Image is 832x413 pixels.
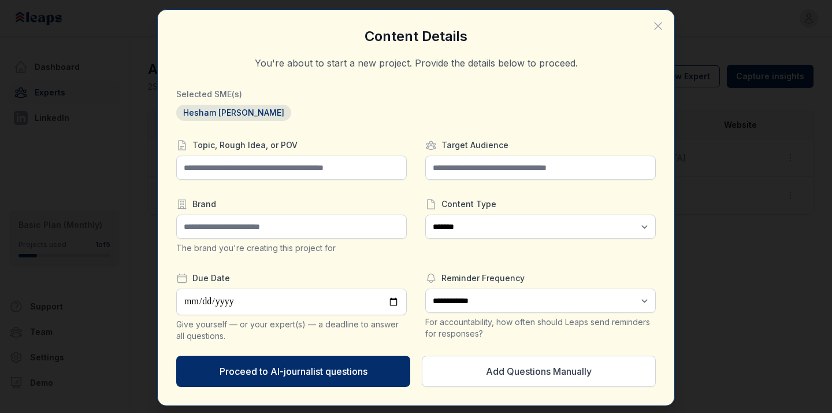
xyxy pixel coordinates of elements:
[176,139,407,151] label: Topic, Rough Idea, or POV
[176,242,407,254] div: The brand you're creating this project for
[176,319,407,342] div: Give yourself — or your expert(s) — a deadline to answer all questions.
[176,198,407,210] label: Brand
[425,139,656,151] label: Target Audience
[176,56,656,70] p: You're about to start a new project. Provide the details below to proceed.
[422,356,656,387] button: Add Questions Manually
[176,89,656,100] h3: Selected SME(s)
[425,316,656,340] div: For accountability, how often should Leaps send reminders for responses?
[176,356,410,387] button: Proceed to AI-journalist questions
[176,272,407,284] label: Due Date
[425,198,656,210] label: Content Type
[176,28,656,45] h3: Content Details
[425,272,656,284] label: Reminder Frequency
[176,105,291,121] span: Hesham [PERSON_NAME]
